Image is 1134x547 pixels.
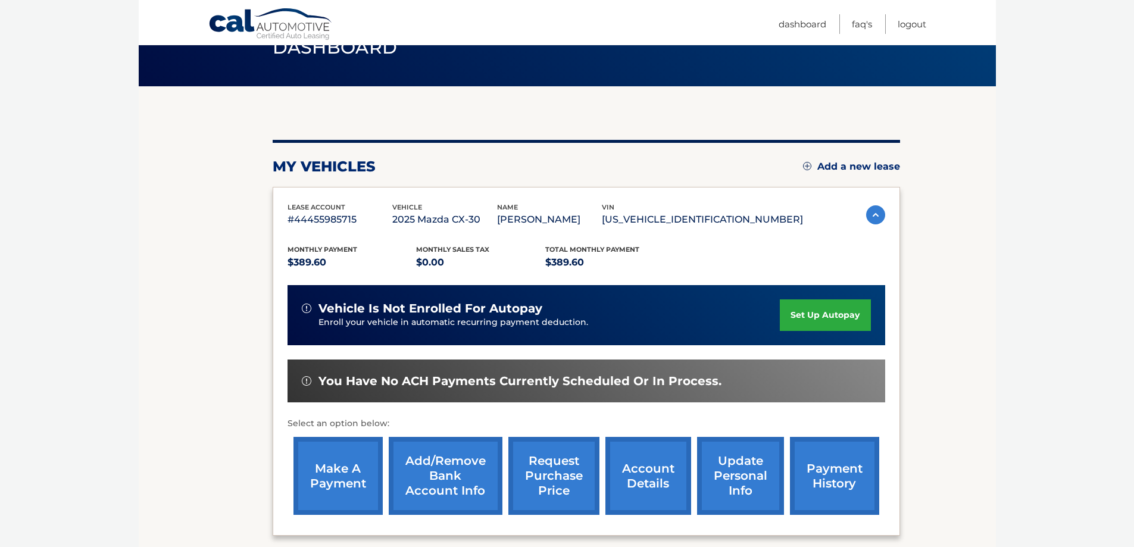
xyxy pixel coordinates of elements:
p: #44455985715 [288,211,392,228]
img: alert-white.svg [302,376,311,386]
p: $389.60 [545,254,674,271]
a: account details [605,437,691,515]
img: add.svg [803,162,811,170]
span: vin [602,203,614,211]
span: vehicle is not enrolled for autopay [318,301,542,316]
img: accordion-active.svg [866,205,885,224]
a: update personal info [697,437,784,515]
p: Enroll your vehicle in automatic recurring payment deduction. [318,316,780,329]
h2: my vehicles [273,158,376,176]
span: lease account [288,203,345,211]
a: FAQ's [852,14,872,34]
a: Add a new lease [803,161,900,173]
span: Monthly Payment [288,245,357,254]
p: 2025 Mazda CX-30 [392,211,497,228]
a: Logout [898,14,926,34]
p: $0.00 [416,254,545,271]
a: Add/Remove bank account info [389,437,502,515]
span: Total Monthly Payment [545,245,639,254]
a: request purchase price [508,437,599,515]
a: Dashboard [779,14,826,34]
p: [PERSON_NAME] [497,211,602,228]
img: alert-white.svg [302,304,311,313]
p: $389.60 [288,254,417,271]
a: set up autopay [780,299,870,331]
a: Cal Automotive [208,8,333,42]
span: Monthly sales Tax [416,245,489,254]
p: [US_VEHICLE_IDENTIFICATION_NUMBER] [602,211,803,228]
span: You have no ACH payments currently scheduled or in process. [318,374,721,389]
span: name [497,203,518,211]
span: vehicle [392,203,422,211]
a: make a payment [293,437,383,515]
a: payment history [790,437,879,515]
span: Dashboard [273,36,398,58]
p: Select an option below: [288,417,885,431]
